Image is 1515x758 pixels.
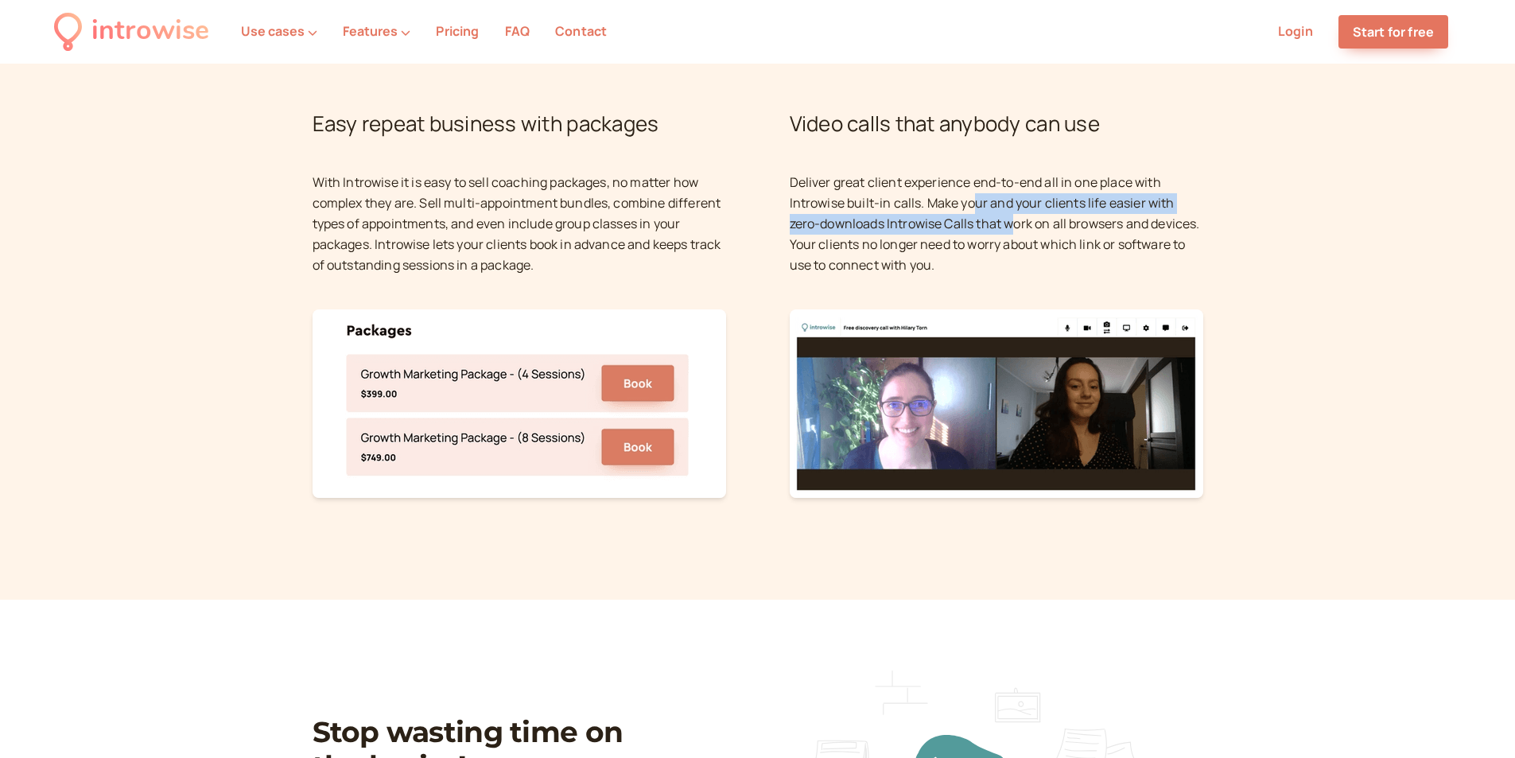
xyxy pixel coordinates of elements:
h2: Video calls that anybody can use [790,108,1203,140]
a: Pricing [436,22,479,40]
a: FAQ [505,22,530,40]
p: With Introwise it is easy to sell coaching packages, no matter how complex they are. Sell multi-a... [313,173,726,276]
p: Deliver great client experience end-to-end all in one place with Introwise built-in calls. Make y... [790,173,1203,276]
button: Features [343,24,410,38]
a: Login [1278,22,1313,40]
a: Contact [555,22,607,40]
a: introwise [54,10,209,53]
h2: Easy repeat business with packages [313,108,726,140]
div: introwise [91,10,209,53]
button: Use cases [241,24,317,38]
a: Start for free [1338,15,1448,49]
